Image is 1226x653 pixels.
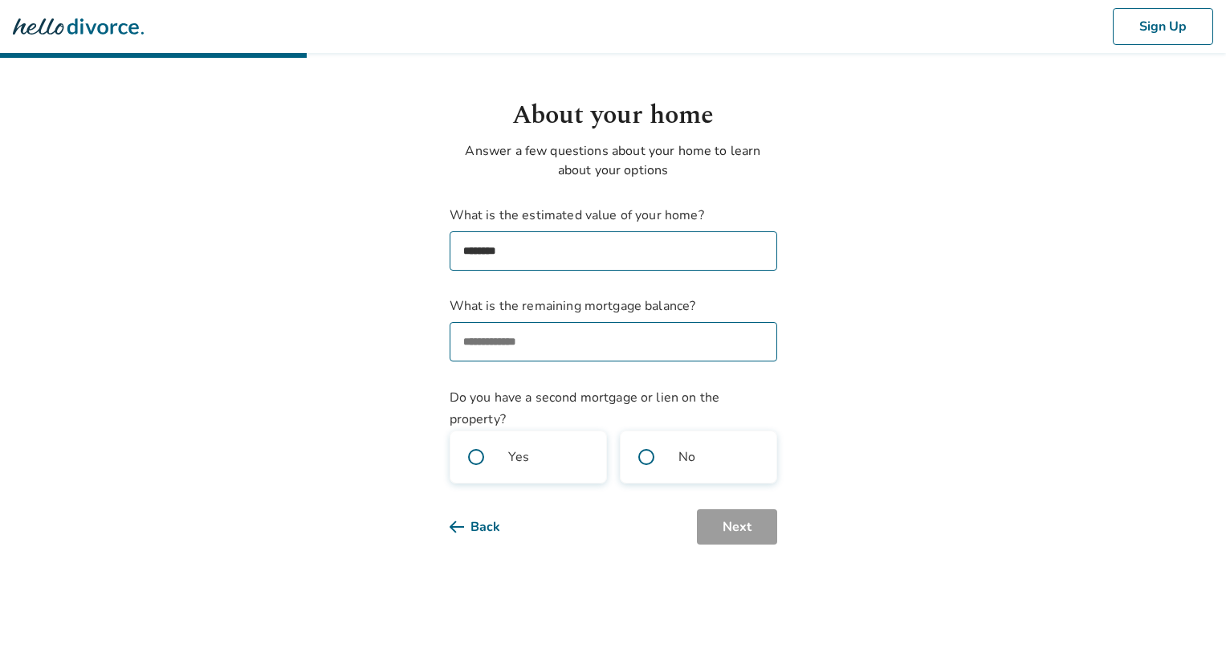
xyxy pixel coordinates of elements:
[697,509,777,545] button: Next
[450,296,777,316] span: What is the remaining mortgage balance?
[450,206,777,225] span: What is the estimated value of your home?
[450,322,777,361] input: What is the remaining mortgage balance?
[450,231,777,271] input: What is the estimated value of your home?
[508,447,529,467] span: Yes
[450,389,720,428] span: Do you have a second mortgage or lien on the property?
[450,141,777,180] p: Answer a few questions about your home to learn about your options
[450,96,777,135] h1: About your home
[1146,576,1226,653] iframe: Chat Widget
[450,509,526,545] button: Back
[1113,8,1213,45] button: Sign Up
[678,447,695,467] span: No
